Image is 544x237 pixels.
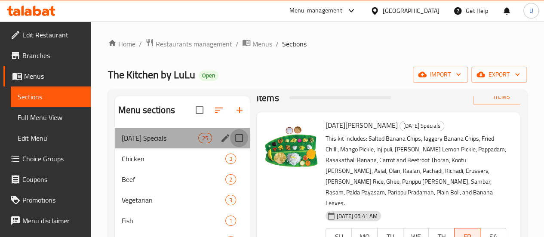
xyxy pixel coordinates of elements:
a: Full Menu View [11,107,91,128]
div: Onam Specials [400,121,444,131]
span: Open [199,72,218,79]
li: / [276,39,279,49]
span: 1 [226,217,236,225]
span: Select all sections [191,101,209,119]
button: edit [219,132,232,145]
div: items [225,215,236,226]
span: Menus [24,71,84,81]
a: Menus [3,66,91,86]
a: Menu disclaimer [3,210,91,231]
button: Add section [229,100,250,120]
button: import [413,67,468,83]
span: [DATE][PERSON_NAME] [326,119,398,132]
span: Sort sections [209,100,229,120]
span: Coupons [22,174,84,185]
span: U [529,6,533,15]
img: Onam Sadhya [264,119,319,174]
div: Open [199,71,218,81]
span: Vegetarian [122,195,225,205]
div: Beef2 [115,169,250,190]
span: Menus [252,39,272,49]
li: / [139,39,142,49]
span: Branches [22,50,84,61]
a: Coupons [3,169,91,190]
span: 25 [199,134,212,142]
span: 3 [226,155,236,163]
div: Menu-management [289,6,342,16]
a: Choice Groups [3,148,91,169]
span: import [420,69,461,80]
span: export [478,69,520,80]
h2: Menu sections [118,104,175,117]
li: / [236,39,239,49]
a: Promotions [3,190,91,210]
a: Home [108,39,135,49]
span: [DATE] Specials [400,121,444,131]
span: Beef [122,174,225,185]
nav: breadcrumb [108,38,527,49]
span: 3 [226,196,236,204]
p: This kit includes: Salted Banana Chips, Jaggery Banana Chips, Fried Chilli, Mango Pickle, Injipul... [326,133,506,209]
a: Edit Menu [11,128,91,148]
div: Vegetarian3 [115,190,250,210]
span: Full Menu View [18,112,84,123]
span: Sections [18,92,84,102]
span: Menu disclaimer [22,215,84,226]
a: Menus [242,38,272,49]
div: items [225,154,236,164]
a: Restaurants management [145,38,232,49]
span: Sections [282,39,307,49]
span: Edit Restaurant [22,30,84,40]
a: Edit Restaurant [3,25,91,45]
span: Fish [122,215,225,226]
div: Fish1 [115,210,250,231]
div: items [225,195,236,205]
span: [DATE] Specials [122,133,198,143]
span: Promotions [22,195,84,205]
a: Branches [3,45,91,66]
span: Edit Menu [18,133,84,143]
span: Chicken [122,154,225,164]
div: items [225,174,236,185]
div: [DATE] Specials25edit [115,128,250,148]
span: The Kitchen by LuLu [108,65,195,84]
span: Restaurants management [156,39,232,49]
div: Chicken3 [115,148,250,169]
span: [DATE] 05:41 AM [333,212,381,220]
span: 2 [226,175,236,184]
div: items [198,133,212,143]
div: Onam Specials [122,133,198,143]
div: [GEOGRAPHIC_DATA] [383,6,440,15]
span: Choice Groups [22,154,84,164]
h2: Menu items [257,79,279,105]
a: Sections [11,86,91,107]
button: export [471,67,527,83]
